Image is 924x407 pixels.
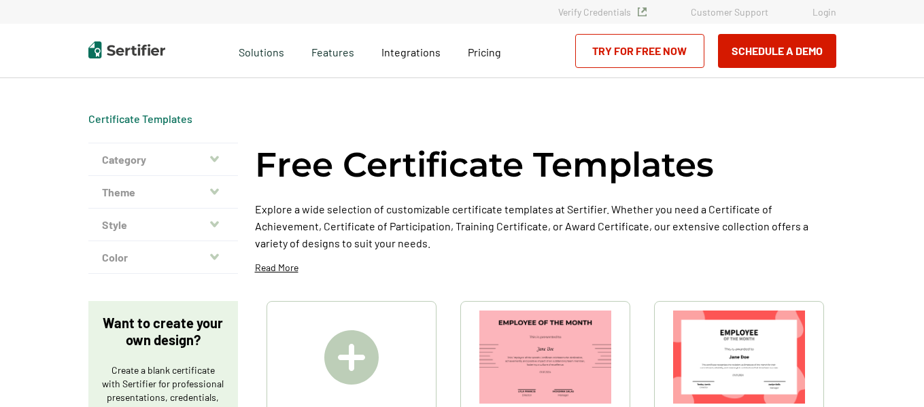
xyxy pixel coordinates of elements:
a: Verify Credentials [558,6,647,18]
span: Features [311,42,354,59]
span: Integrations [381,46,441,58]
a: Integrations [381,42,441,59]
a: Login [812,6,836,18]
img: Create A Blank Certificate [324,330,379,385]
button: Theme [88,176,238,209]
span: Certificate Templates [88,112,192,126]
p: Explore a wide selection of customizable certificate templates at Sertifier. Whether you need a C... [255,200,836,251]
img: Modern & Red Employee of the Month Certificate Template [673,311,805,404]
a: Certificate Templates [88,112,192,125]
a: Try for Free Now [575,34,704,68]
img: Sertifier | Digital Credentialing Platform [88,41,165,58]
p: Read More [255,261,298,275]
span: Solutions [239,42,284,59]
div: Breadcrumb [88,112,192,126]
img: Simple & Modern Employee of the Month Certificate Template [479,311,611,404]
a: Pricing [468,42,501,59]
a: Customer Support [691,6,768,18]
button: Color [88,241,238,274]
span: Pricing [468,46,501,58]
button: Style [88,209,238,241]
h1: Free Certificate Templates [255,143,714,187]
p: Want to create your own design? [102,315,224,349]
img: Verified [638,7,647,16]
button: Category [88,143,238,176]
